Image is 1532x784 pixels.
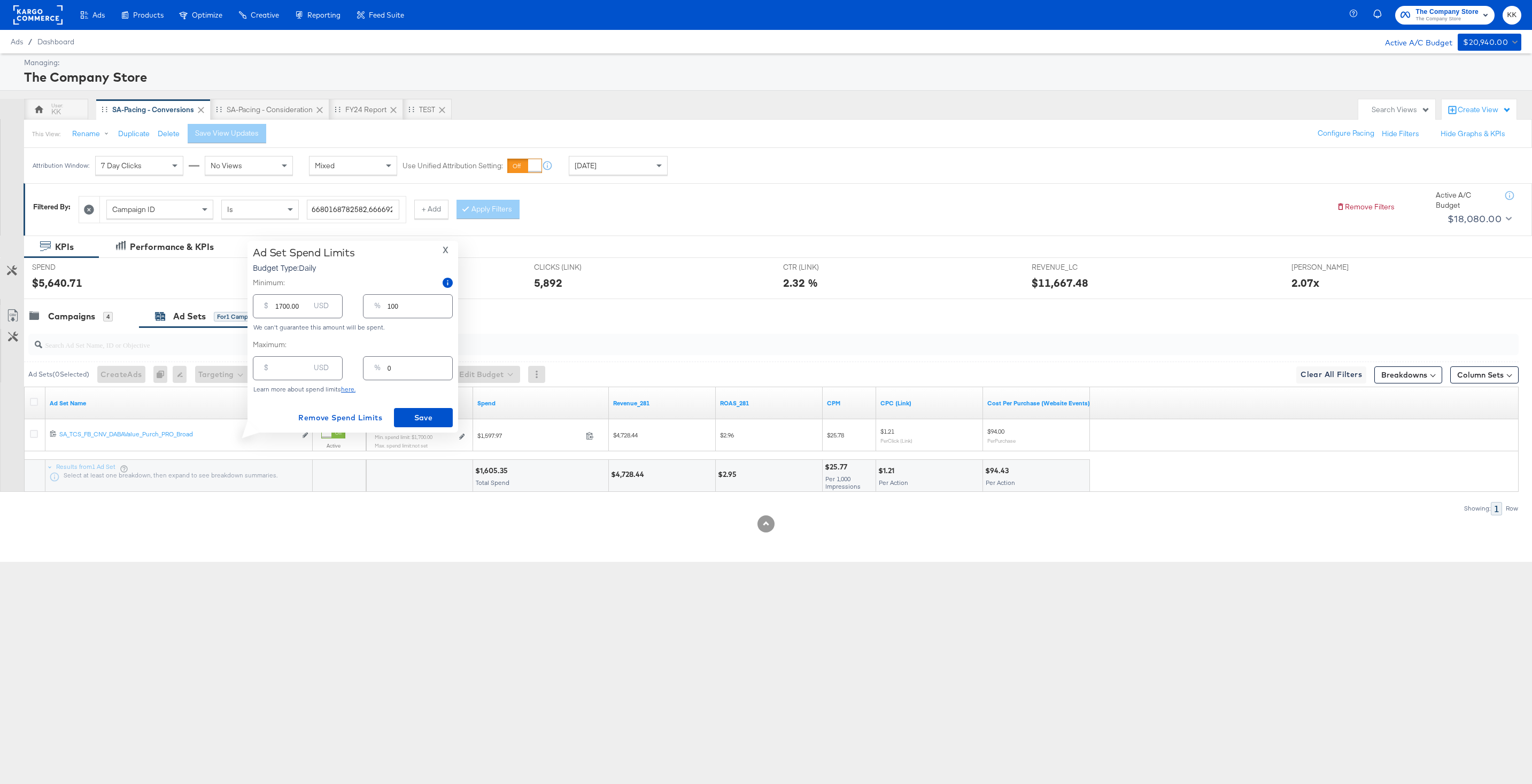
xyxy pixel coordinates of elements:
sub: Per Click (Link) [880,437,912,444]
button: Save [394,408,453,427]
span: / [23,37,37,46]
button: Delete [158,129,180,139]
div: Performance & KPIs [130,241,214,253]
div: $ [260,360,273,380]
sub: Per Purchase [987,437,1016,444]
label: Use Unified Attribution Setting: [403,161,503,171]
span: Ads [11,37,23,46]
span: $1.21 [880,427,894,435]
div: KPIs [55,241,74,253]
div: SA-Pacing - Consideration [227,105,313,115]
div: Managing: [24,58,1519,68]
div: $20,940.00 [1463,36,1508,49]
span: Feed Suite [369,11,404,19]
input: Search Ad Set Name, ID or Objective [42,330,1378,351]
input: Enter a search term [307,200,399,219]
a: The total amount spent to date. [477,399,605,407]
div: $18,080.00 [1448,211,1502,227]
div: Drag to reorder tab [102,106,107,112]
div: USD [310,360,333,380]
a: Dashboard [37,37,74,46]
span: KK [1507,9,1517,21]
div: $2.95 [718,469,740,480]
div: Active A/C Budget [1374,34,1452,50]
a: The average cost you've paid to have 1,000 impressions of your ad. [827,399,872,407]
button: Configure Pacing [1310,124,1382,143]
span: Clear All Filters [1301,368,1362,381]
div: 2.32 % [783,275,818,291]
div: USD [310,299,333,318]
div: Search Views [1372,105,1430,115]
span: Products [133,11,164,19]
button: Remove Spend Limits [294,408,386,427]
span: REVENUE_LC [1032,262,1112,272]
span: Campaign ID [112,205,155,214]
a: ROAS_281 [720,399,818,407]
label: Maximum: [253,340,453,350]
a: SA_TCS_FB_CNV_DABAValue_Purch_PRO_Broad [59,430,296,441]
span: CLICKS (LINK) [534,262,614,272]
span: CTR (LINK) [783,262,863,272]
button: KK [1503,6,1521,25]
div: Filtered By: [33,202,71,212]
span: Remove Spend Limits [298,411,382,425]
div: $11,667.48 [1032,275,1088,291]
div: Attribution Window: [32,162,90,169]
span: Save [398,411,448,425]
span: 7 Day Clicks [101,161,142,170]
div: $1,605.35 [475,466,511,476]
a: The average cost for each link click you've received from your ad. [880,399,979,407]
div: $5,640.71 [32,275,82,291]
button: Duplicate [118,129,150,139]
button: Hide Filters [1382,129,1419,139]
div: The Company Store [24,68,1519,86]
div: Row [1505,505,1519,512]
div: 0 [153,366,173,383]
button: + Add [414,200,448,219]
button: Breakdowns [1374,366,1442,383]
button: Hide Graphs & KPIs [1441,129,1505,139]
div: for 1 Campaign [214,312,264,322]
span: The Company Store [1415,6,1479,18]
button: Remove Filters [1336,202,1395,212]
sub: Min. spend limit: $1,700.00 [375,434,432,440]
div: $94.43 [985,466,1012,476]
sub: Max. spend limit : not set [375,442,428,449]
div: $ [260,299,273,318]
div: Active A/C Budget [1436,190,1495,210]
button: X [438,246,453,254]
a: here. [341,385,355,393]
div: Drag to reorder tab [335,106,341,112]
span: Reporting [307,11,341,19]
span: Per 1,000 Impressions [825,475,861,490]
div: % [370,299,385,318]
span: Per Action [879,479,908,487]
div: KK [51,107,61,117]
span: Ads [92,11,105,19]
div: $4,728.44 [611,469,647,480]
span: Creative [251,11,279,19]
span: Total Spend [476,479,509,487]
span: $25.78 [827,431,844,439]
div: SA-Pacing - Conversions [112,105,194,115]
div: $1.21 [878,466,897,476]
div: Learn more about spend limits [253,386,453,393]
div: Drag to reorder tab [216,106,222,112]
a: Your Ad Set name. [50,399,308,407]
label: Minimum: [253,278,285,288]
div: FY24 Report [345,105,386,115]
label: Active [321,442,345,449]
span: [DATE] [575,161,597,170]
button: Clear All Filters [1296,366,1366,383]
span: Is [227,205,233,214]
button: $20,940.00 [1458,34,1521,51]
div: 1 [1491,502,1502,515]
div: This View: [32,130,60,138]
span: $4,728.44 [613,431,638,439]
div: 5,892 [534,275,562,291]
span: No Views [211,161,242,170]
div: Ad Sets [173,310,206,323]
button: Column Sets [1450,366,1519,383]
span: Mixed [315,161,335,170]
div: Create View [1458,105,1511,115]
